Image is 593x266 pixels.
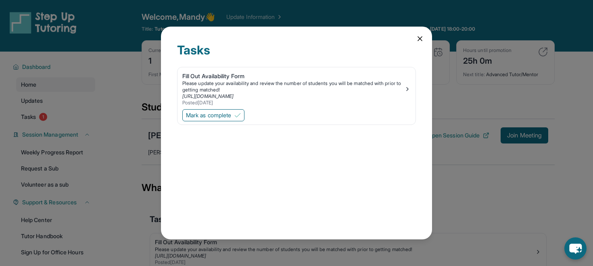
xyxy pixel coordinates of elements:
[182,72,404,80] div: Fill Out Availability Form
[182,93,234,99] a: [URL][DOMAIN_NAME]
[564,237,587,260] button: chat-button
[182,100,404,106] div: Posted [DATE]
[177,43,416,67] div: Tasks
[182,109,244,121] button: Mark as complete
[177,67,416,108] a: Fill Out Availability FormPlease update your availability and review the number of students you w...
[186,111,231,119] span: Mark as complete
[234,112,241,118] img: Mark as complete
[182,80,404,93] div: Please update your availability and review the number of students you will be matched with prior ...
